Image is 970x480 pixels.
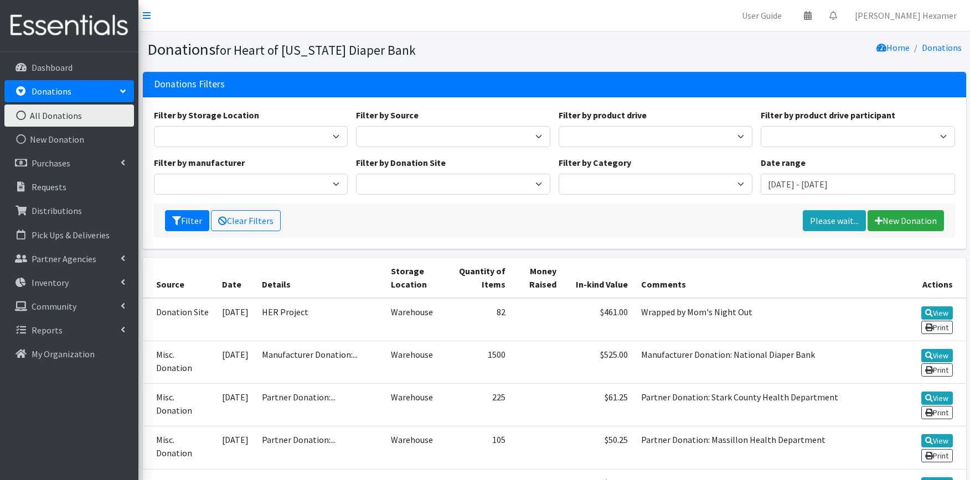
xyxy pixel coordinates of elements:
[32,229,110,241] p: Pick Ups & Deliveries
[4,272,134,294] a: Inventory
[634,258,903,298] th: Comments
[450,426,512,469] td: 105
[512,258,563,298] th: Money Raised
[356,108,419,122] label: Filter by Source
[154,156,245,169] label: Filter by manufacturer
[4,224,134,246] a: Pick Ups & Deliveries
[255,341,384,383] td: Manufacturer Donation:...
[4,200,134,222] a: Distributions
[634,341,903,383] td: Manufacturer Donation: National Diaper Bank
[143,426,216,469] td: Misc. Donation
[143,298,216,341] td: Donation Site
[32,158,70,169] p: Purchases
[921,392,953,405] a: View
[215,298,255,341] td: [DATE]
[215,341,255,383] td: [DATE]
[450,258,512,298] th: Quantity of Items
[32,181,66,192] p: Requests
[154,108,259,122] label: Filter by Storage Location
[903,258,966,298] th: Actions
[4,295,134,317] a: Community
[4,176,134,198] a: Requests
[32,277,69,288] p: Inventory
[32,86,71,97] p: Donations
[733,4,791,27] a: User Guide
[868,210,944,231] a: New Donation
[921,321,953,334] a: Print
[563,384,634,426] td: $61.25
[450,298,512,341] td: 82
[559,108,647,122] label: Filter by product drive
[356,156,446,169] label: Filter by Donation Site
[803,210,866,231] a: Please wait...
[761,156,806,169] label: Date range
[4,152,134,174] a: Purchases
[921,306,953,320] a: View
[215,384,255,426] td: [DATE]
[921,349,953,362] a: View
[143,341,216,383] td: Misc. Donation
[211,210,281,231] a: Clear Filters
[563,426,634,469] td: $50.25
[32,301,76,312] p: Community
[563,341,634,383] td: $525.00
[147,40,550,59] h1: Donations
[922,42,962,53] a: Donations
[32,62,73,73] p: Dashboard
[921,406,953,419] a: Print
[634,298,903,341] td: Wrapped by Mom's Night Out
[384,341,450,383] td: Warehouse
[450,384,512,426] td: 225
[255,384,384,426] td: Partner Donation:...
[634,426,903,469] td: Partner Donation: Massillon Health Department
[846,4,966,27] a: [PERSON_NAME] Hexamer
[876,42,910,53] a: Home
[4,128,134,150] a: New Donation
[384,384,450,426] td: Warehouse
[215,426,255,469] td: [DATE]
[921,363,953,377] a: Print
[32,205,82,216] p: Distributions
[4,248,134,270] a: Partner Agencies
[384,298,450,341] td: Warehouse
[143,258,216,298] th: Source
[384,258,450,298] th: Storage Location
[563,258,634,298] th: In-kind Value
[32,325,63,336] p: Reports
[450,341,512,383] td: 1500
[921,434,953,447] a: View
[4,56,134,79] a: Dashboard
[32,348,95,359] p: My Organization
[215,258,255,298] th: Date
[4,319,134,341] a: Reports
[32,253,96,264] p: Partner Agencies
[4,7,134,44] img: HumanEssentials
[255,426,384,469] td: Partner Donation:...
[4,343,134,365] a: My Organization
[761,108,895,122] label: Filter by product drive participant
[761,174,955,195] input: January 1, 2011 - December 31, 2011
[4,105,134,127] a: All Donations
[634,384,903,426] td: Partner Donation: Stark County Health Department
[563,298,634,341] td: $461.00
[559,156,631,169] label: Filter by Category
[154,79,225,90] h3: Donations Filters
[165,210,209,231] button: Filter
[255,298,384,341] td: HER Project
[143,384,216,426] td: Misc. Donation
[255,258,384,298] th: Details
[384,426,450,469] td: Warehouse
[921,449,953,462] a: Print
[215,42,416,58] small: for Heart of [US_STATE] Diaper Bank
[4,80,134,102] a: Donations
